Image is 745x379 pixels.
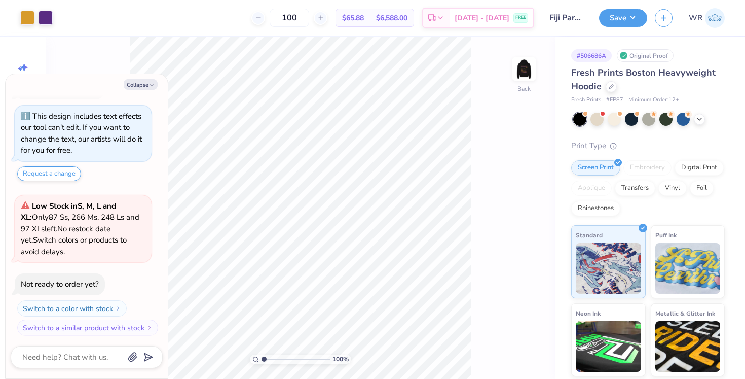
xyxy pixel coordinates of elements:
button: Switch to a color with stock [17,300,127,317]
div: Back [517,84,531,93]
span: Minimum Order: 12 + [628,96,679,105]
button: Save [599,9,647,27]
img: Puff Ink [655,243,721,294]
strong: Low Stock in S, M, L and XL : [21,201,116,223]
img: Back [514,59,534,79]
div: Embroidery [623,160,672,176]
span: No restock date yet. [21,224,110,246]
span: $65.88 [342,13,364,23]
button: Request a change [17,166,81,181]
div: Digital Print [675,160,724,176]
div: Not ready to order yet? [21,279,99,289]
div: Vinyl [658,181,687,196]
div: This design includes text effects our tool can't edit. If you want to change the text, our artist... [21,111,142,156]
span: # FP87 [606,96,623,105]
div: # 506686A [571,49,612,62]
button: Switch to a similar product with stock [17,320,158,336]
span: FREE [515,14,526,21]
div: Transfers [615,181,655,196]
input: – – [270,9,309,27]
span: Standard [576,230,603,240]
span: WR [689,12,702,24]
a: WR [689,8,725,28]
div: Print Type [571,140,725,152]
span: Neon Ink [576,308,601,319]
div: Rhinestones [571,201,620,216]
span: Only 87 Ss, 266 Ms, 248 Ls and 97 XLs left. Switch colors or products to avoid delays. [21,201,139,257]
div: Screen Print [571,160,620,176]
img: Neon Ink [576,321,641,372]
span: [DATE] - [DATE] [455,13,509,23]
span: Puff Ink [655,230,677,240]
div: Foil [690,181,714,196]
input: Untitled Design [542,8,591,28]
img: Metallic & Glitter Ink [655,321,721,372]
img: Switch to a color with stock [115,305,121,312]
span: Metallic & Glitter Ink [655,308,715,319]
button: Collapse [124,79,158,90]
span: Fresh Prints Boston Heavyweight Hoodie [571,66,716,92]
img: Will Russell [705,8,725,28]
span: $6,588.00 [376,13,407,23]
span: 100 % [332,355,349,364]
img: Standard [576,243,641,294]
img: Switch to a similar product with stock [146,325,153,331]
div: Applique [571,181,612,196]
span: Fresh Prints [571,96,601,105]
div: Original Proof [617,49,674,62]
